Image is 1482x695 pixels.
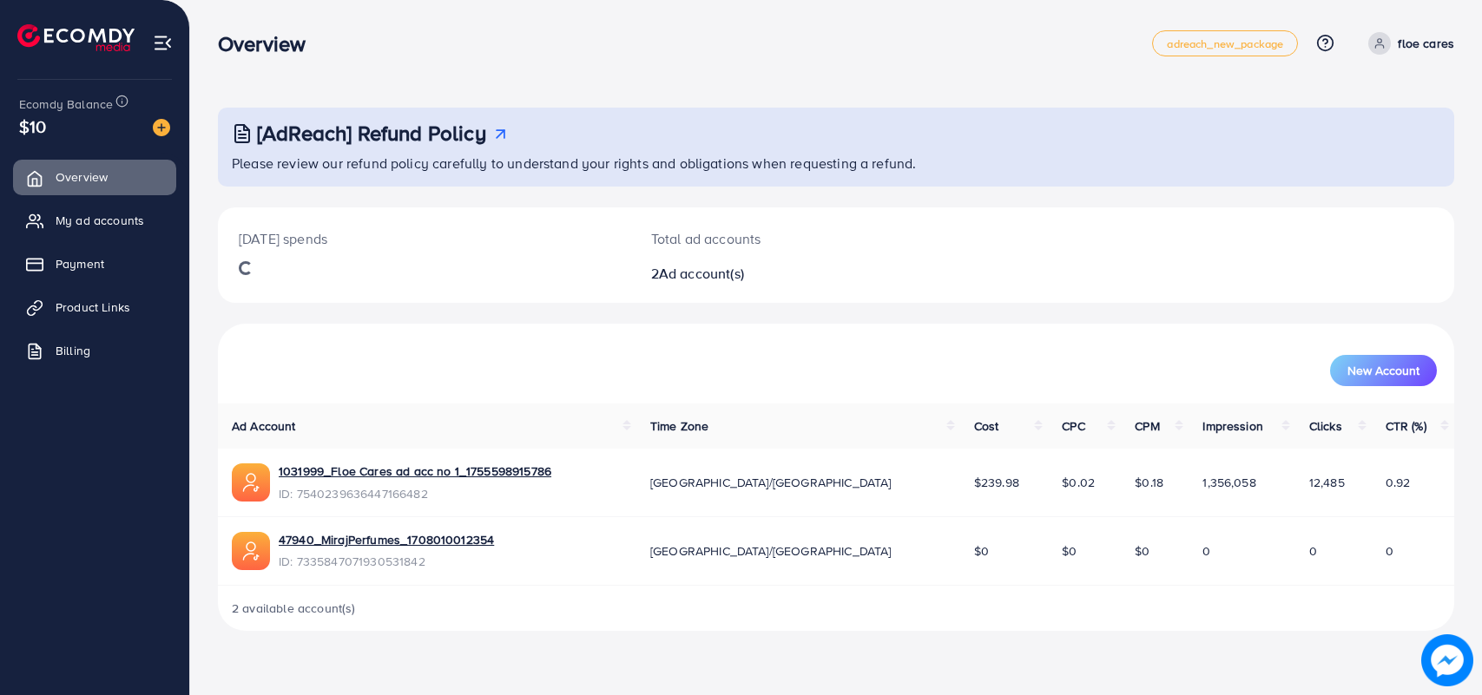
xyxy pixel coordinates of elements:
[56,255,104,272] span: Payment
[232,417,296,435] span: Ad Account
[1398,33,1454,54] p: floe cares
[659,264,744,283] span: Ad account(s)
[651,266,919,282] h2: 2
[218,31,319,56] h3: Overview
[257,121,486,146] h3: [AdReach] Refund Policy
[1386,417,1426,435] span: CTR (%)
[153,119,170,136] img: image
[1167,38,1283,49] span: adreach_new_package
[1135,474,1163,491] span: $0.18
[279,531,494,548] a: 47940_MirajPerfumes_1708010012354
[279,553,494,570] span: ID: 7335847071930531842
[13,246,176,281] a: Payment
[1135,417,1159,435] span: CPM
[1062,417,1084,435] span: CPC
[650,542,892,560] span: [GEOGRAPHIC_DATA]/[GEOGRAPHIC_DATA]
[1202,474,1255,491] span: 1,356,058
[13,203,176,238] a: My ad accounts
[1309,474,1345,491] span: 12,485
[232,600,356,617] span: 2 available account(s)
[1202,542,1210,560] span: 0
[1421,634,1473,686] img: image
[279,485,551,502] span: ID: 7540239636447166482
[974,474,1019,491] span: $239.98
[279,462,551,480] a: 1031999_Floe Cares ad acc no 1_1755598915786
[1347,364,1419,377] span: New Account
[1152,30,1298,56] a: adreach_new_package
[232,532,270,570] img: ic-ads-acc.e4c84228.svg
[1062,474,1095,491] span: $0.02
[56,342,90,359] span: Billing
[1202,417,1263,435] span: Impression
[17,24,135,51] img: logo
[1386,474,1411,491] span: 0.92
[1386,542,1393,560] span: 0
[974,542,989,560] span: $0
[239,228,609,249] p: [DATE] spends
[232,153,1444,174] p: Please review our refund policy carefully to understand your rights and obligations when requesti...
[974,417,999,435] span: Cost
[13,160,176,194] a: Overview
[1330,355,1437,386] button: New Account
[19,114,46,139] span: $10
[13,290,176,325] a: Product Links
[153,33,173,53] img: menu
[650,474,892,491] span: [GEOGRAPHIC_DATA]/[GEOGRAPHIC_DATA]
[650,417,708,435] span: Time Zone
[1135,542,1149,560] span: $0
[1062,542,1077,560] span: $0
[56,212,144,229] span: My ad accounts
[56,168,108,186] span: Overview
[651,228,919,249] p: Total ad accounts
[56,298,130,316] span: Product Links
[232,463,270,502] img: ic-ads-acc.e4c84228.svg
[19,95,113,113] span: Ecomdy Balance
[1361,32,1454,55] a: floe cares
[1309,542,1317,560] span: 0
[13,333,176,368] a: Billing
[1309,417,1342,435] span: Clicks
